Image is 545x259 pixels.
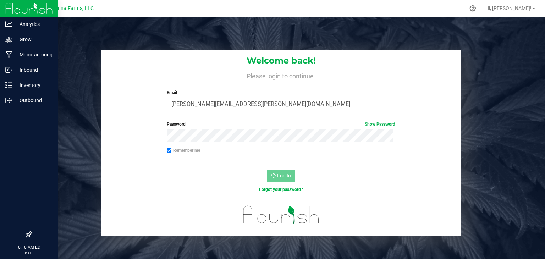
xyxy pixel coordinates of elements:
[12,81,55,89] p: Inventory
[167,122,186,127] span: Password
[267,170,295,182] button: Log In
[101,56,461,65] h1: Welcome back!
[236,200,326,229] img: flourish_logo.svg
[5,21,12,28] inline-svg: Analytics
[5,51,12,58] inline-svg: Manufacturing
[167,148,172,153] input: Remember me
[167,89,396,96] label: Email
[51,5,94,11] span: Nonna Farms, LLC
[5,66,12,73] inline-svg: Inbound
[3,250,55,256] p: [DATE]
[259,187,303,192] a: Forgot your password?
[3,244,55,250] p: 10:10 AM EDT
[101,71,461,79] h4: Please login to continue.
[12,66,55,74] p: Inbound
[5,97,12,104] inline-svg: Outbound
[12,50,55,59] p: Manufacturing
[365,122,395,127] a: Show Password
[468,5,477,12] div: Manage settings
[5,82,12,89] inline-svg: Inventory
[167,147,200,154] label: Remember me
[485,5,532,11] span: Hi, [PERSON_NAME]!
[277,173,291,178] span: Log In
[12,96,55,105] p: Outbound
[5,36,12,43] inline-svg: Grow
[12,35,55,44] p: Grow
[12,20,55,28] p: Analytics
